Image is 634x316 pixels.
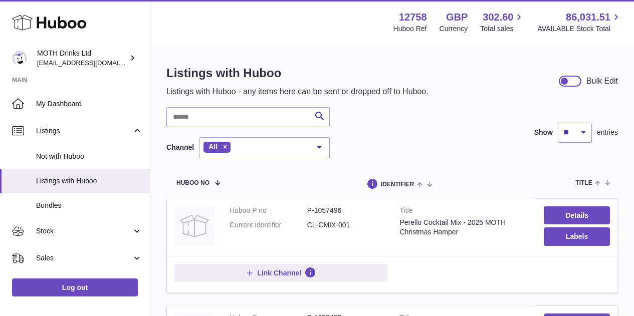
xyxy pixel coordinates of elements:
[176,180,209,186] span: Huboo no
[400,206,529,218] strong: Title
[36,99,142,109] span: My Dashboard
[597,128,618,137] span: entries
[307,206,385,215] dd: P-1057496
[393,24,427,34] div: Huboo Ref
[586,76,618,87] div: Bulk Edit
[37,59,147,67] span: [EMAIL_ADDRESS][DOMAIN_NAME]
[37,49,127,68] div: MOTH Drinks Ltd
[166,86,429,97] p: Listings with Huboo - any items here can be sent or dropped off to Huboo.
[174,206,215,246] img: Perello Cocktail Mix - 2025 MOTH Christmas Hamper
[446,11,468,24] strong: GBP
[544,227,610,245] button: Labels
[257,268,301,277] span: Link Channel
[36,126,132,136] span: Listings
[208,143,218,151] span: All
[36,226,132,236] span: Stock
[544,206,610,224] a: Details
[307,220,385,230] dd: CL-CMIX-001
[537,24,622,34] span: AVAILABLE Stock Total
[480,24,525,34] span: Total sales
[36,152,142,161] span: Not with Huboo
[400,218,529,237] div: Perello Cocktail Mix - 2025 MOTH Christmas Hamper
[537,11,622,34] a: 86,031.51 AVAILABLE Stock Total
[534,128,553,137] label: Show
[566,11,610,24] span: 86,031.51
[483,11,513,24] span: 302.60
[12,51,27,66] img: orders@mothdrinks.com
[575,180,592,186] span: title
[230,220,307,230] dt: Current identifier
[230,206,307,215] dt: Huboo P no
[12,278,138,296] a: Log out
[480,11,525,34] a: 302.60 Total sales
[174,264,387,282] button: Link Channel
[36,176,142,186] span: Listings with Huboo
[36,253,132,263] span: Sales
[381,181,414,188] span: identifier
[440,24,468,34] div: Currency
[166,143,194,152] label: Channel
[166,65,429,81] h1: Listings with Huboo
[36,201,142,210] span: Bundles
[399,11,427,24] strong: 12758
